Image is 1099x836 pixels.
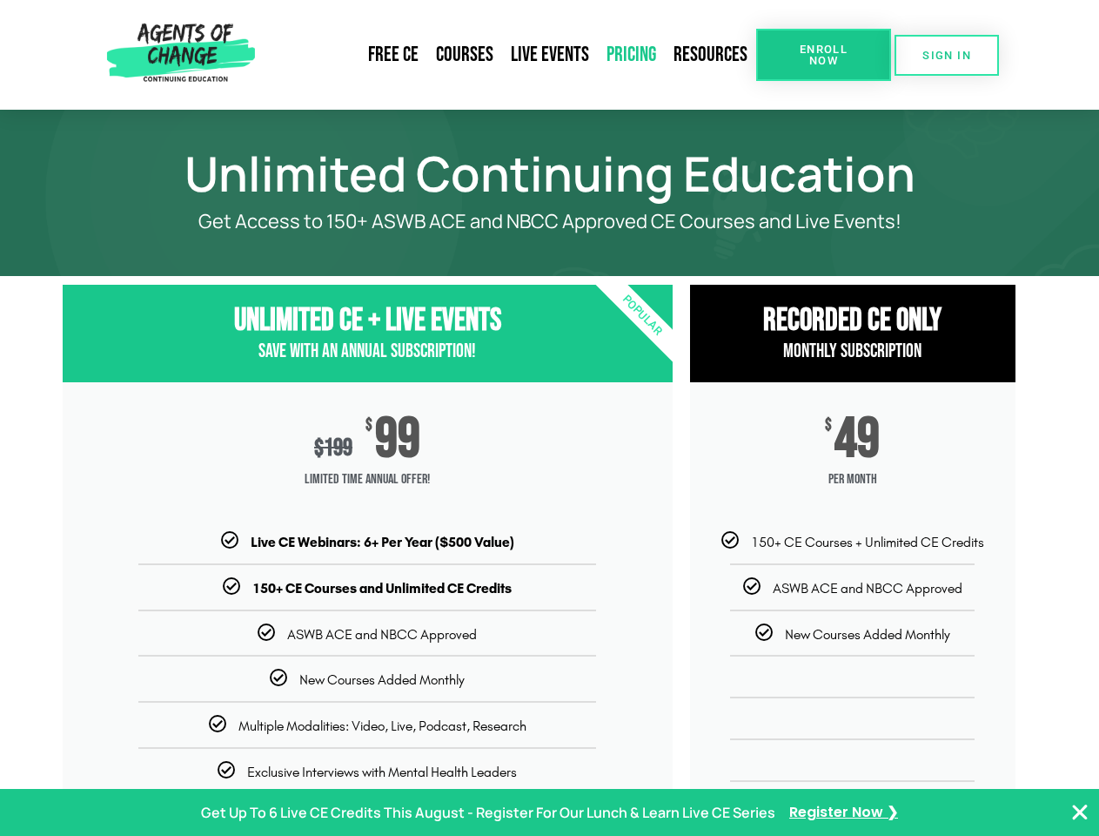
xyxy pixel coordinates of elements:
a: Pricing [598,35,665,75]
a: Resources [665,35,756,75]
b: Live CE Webinars: 6+ Per Year ($500 Value) [251,534,514,550]
h1: Unlimited Continuing Education [54,153,1046,193]
p: Get Access to 150+ ASWB ACE and NBCC Approved CE Courses and Live Events! [124,211,976,233]
span: SIGN IN [922,50,971,61]
span: New Courses Added Monthly [299,671,465,688]
span: ASWB ACE and NBCC Approved [773,580,962,597]
span: per month [690,462,1015,497]
div: 199 [314,434,352,462]
span: ASWB ACE and NBCC Approved [287,626,477,643]
h3: RECORDED CE ONly [690,302,1015,340]
a: SIGN IN [895,35,999,76]
span: Save with an Annual Subscription! [258,340,476,363]
span: Exclusive Interviews with Mental Health Leaders [247,764,517,780]
span: $ [314,434,324,462]
a: Free CE [359,35,427,75]
div: Popular [541,215,742,416]
nav: Menu [262,35,756,75]
b: 150+ CE Courses and Unlimited CE Credits [252,580,512,597]
a: Enroll Now [756,29,891,81]
button: Close Banner [1069,802,1090,823]
span: $ [825,417,832,435]
span: 150+ CE Courses + Unlimited CE Credits [751,534,984,550]
span: 49 [834,417,880,462]
h3: Unlimited CE + Live Events [63,302,673,340]
span: Monthly Subscription [783,340,921,363]
a: Courses [427,35,502,75]
span: Limited Time Annual Offer! [63,462,673,497]
a: Live Events [502,35,598,75]
span: Multiple Modalities: Video, Live, Podcast, Research [238,718,526,734]
span: New Courses Added Monthly [785,626,950,643]
span: $ [365,417,372,435]
p: Get Up To 6 Live CE Credits This August - Register For Our Lunch & Learn Live CE Series [201,800,775,826]
span: Enroll Now [784,44,863,66]
span: 99 [375,417,420,462]
a: Register Now ❯ [789,800,898,826]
